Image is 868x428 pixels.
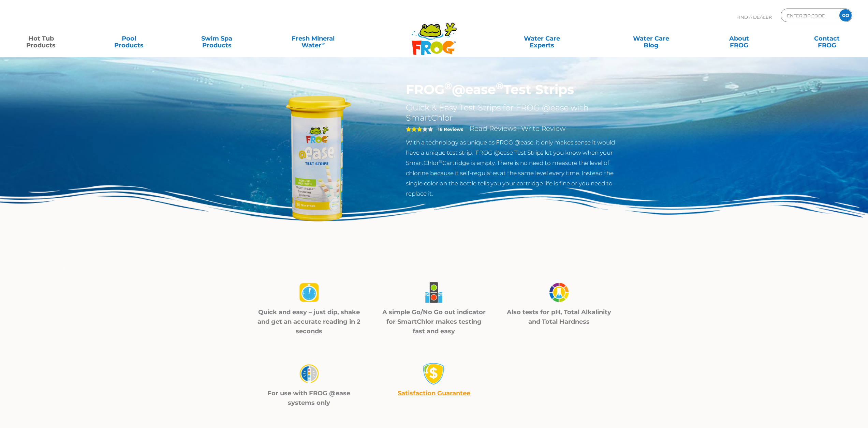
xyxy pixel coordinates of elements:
h2: Quick & Easy Test Strips for FROG @ease with SmartChlor [406,103,629,123]
sup: ∞ [321,41,325,46]
a: Swim SpaProducts [182,32,251,45]
a: AboutFROG [705,32,773,45]
p: Find A Dealer [736,9,772,26]
a: Water CareExperts [486,32,598,45]
sup: ® [444,80,452,92]
a: Satisfaction Guarantee [398,389,470,397]
span: 3 [406,126,422,132]
img: 2-Second Quick Reading — FROG® @ease® Test Strips [297,280,321,305]
img: Go/No Go Indicator — Fast & Easy Testing with FROG® @ease® Test Strips [422,280,446,305]
p: With a technology as unique as FROG @ease, it only makes sense it would have a unique test strip.... [406,137,629,199]
strong: 16 Reviews [438,126,463,132]
input: GO [839,9,852,21]
p: A simple Go/No Go out indicator for SmartChlor makes testing fast and easy [380,307,488,336]
a: Read Reviews [470,124,517,133]
p: Also tests for pH, Total Alkalinity and Total Hardness [505,307,613,326]
img: Satisfaction Guarantee — FROG® @ease® Test Strips [422,362,446,386]
a: ContactFROG [793,32,861,45]
a: Fresh MineralWater∞ [270,32,356,45]
span: | [518,126,520,132]
a: Hot TubProducts [7,32,75,45]
sup: ® [439,159,442,164]
p: For use with FROG @ease systems only [255,388,363,408]
a: Water CareBlog [617,32,685,45]
img: Frog Products Logo [408,14,460,55]
sup: ® [496,80,503,92]
img: Tests pH, Total Alkalinity & Total Hardness — FROG® @ease® Test Strips [547,280,571,305]
h1: FROG @ease Test Strips [406,82,629,97]
img: For Use with FROG® @ease® Systems Only — Test Strips Compatibility [297,362,321,386]
p: Quick and easy – just dip, shake and get an accurate reading in 2 seconds [255,307,363,336]
img: FROG-@ease-TS-Bottle.png [240,82,396,238]
a: Write Review [521,124,565,133]
a: PoolProducts [95,32,163,45]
